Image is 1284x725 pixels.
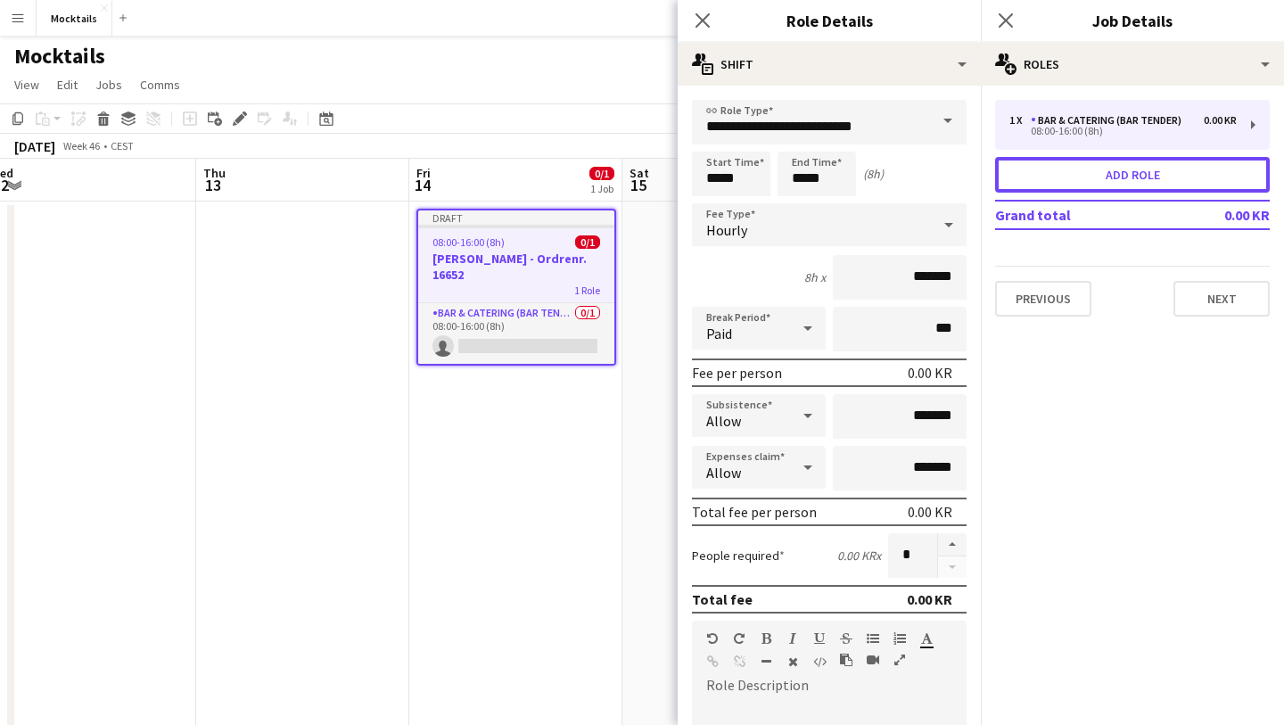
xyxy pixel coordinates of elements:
[678,9,981,32] h3: Role Details
[432,235,505,249] span: 08:00-16:00 (8h)
[1009,114,1031,127] div: 1 x
[14,137,55,155] div: [DATE]
[692,590,753,608] div: Total fee
[627,175,649,195] span: 15
[813,631,826,646] button: Underline
[908,364,952,382] div: 0.00 KR
[590,182,613,195] div: 1 Job
[995,157,1270,193] button: Add role
[1165,201,1270,229] td: 0.00 KR
[786,655,799,669] button: Clear Formatting
[981,9,1284,32] h3: Job Details
[706,631,719,646] button: Undo
[706,464,741,482] span: Allow
[920,631,933,646] button: Text Color
[37,1,112,36] button: Mocktails
[804,269,826,285] div: 8h x
[1009,127,1237,136] div: 08:00-16:00 (8h)
[14,43,105,70] h1: Mocktails
[1031,114,1189,127] div: Bar & Catering (Bar Tender)
[7,73,46,96] a: View
[418,251,614,283] h3: [PERSON_NAME] - Ordrenr. 16652
[907,590,952,608] div: 0.00 KR
[414,175,431,195] span: 14
[203,165,226,181] span: Thu
[59,139,103,152] span: Week 46
[678,43,981,86] div: Shift
[111,139,134,152] div: CEST
[416,165,431,181] span: Fri
[840,653,852,667] button: Paste as plain text
[863,166,884,182] div: (8h)
[140,77,180,93] span: Comms
[692,364,782,382] div: Fee per person
[575,235,600,249] span: 0/1
[733,631,745,646] button: Redo
[840,631,852,646] button: Strikethrough
[88,73,129,96] a: Jobs
[706,412,741,430] span: Allow
[706,221,747,239] span: Hourly
[1204,114,1237,127] div: 0.00 KR
[995,201,1165,229] td: Grand total
[1173,281,1270,317] button: Next
[574,284,600,297] span: 1 Role
[57,77,78,93] span: Edit
[867,653,879,667] button: Insert video
[706,325,732,342] span: Paid
[418,303,614,364] app-card-role: Bar & Catering (Bar Tender)0/108:00-16:00 (8h)
[50,73,85,96] a: Edit
[893,631,906,646] button: Ordered List
[760,655,772,669] button: Horizontal Line
[589,167,614,180] span: 0/1
[692,548,785,564] label: People required
[813,655,826,669] button: HTML Code
[14,77,39,93] span: View
[893,653,906,667] button: Fullscreen
[938,533,967,556] button: Increase
[786,631,799,646] button: Italic
[630,165,649,181] span: Sat
[995,281,1091,317] button: Previous
[981,43,1284,86] div: Roles
[692,503,817,521] div: Total fee per person
[760,631,772,646] button: Bold
[95,77,122,93] span: Jobs
[133,73,187,96] a: Comms
[416,209,616,366] app-job-card: Draft08:00-16:00 (8h)0/1[PERSON_NAME] - Ordrenr. 166521 RoleBar & Catering (Bar Tender)0/108:00-1...
[201,175,226,195] span: 13
[837,548,881,564] div: 0.00 KR x
[418,210,614,225] div: Draft
[867,631,879,646] button: Unordered List
[908,503,952,521] div: 0.00 KR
